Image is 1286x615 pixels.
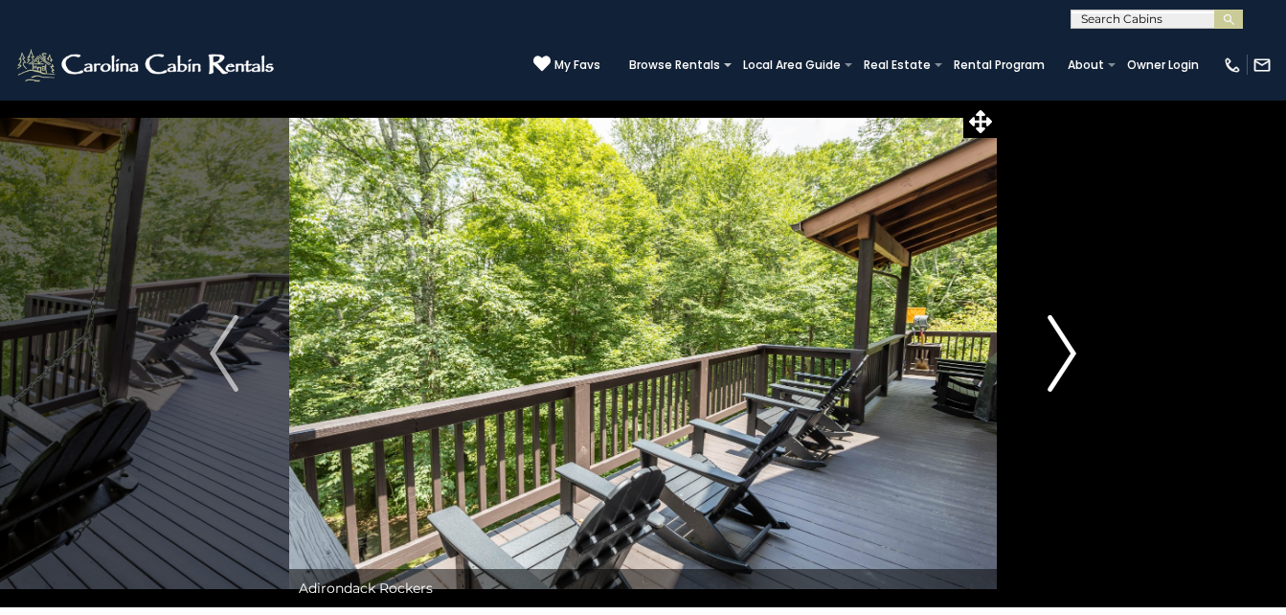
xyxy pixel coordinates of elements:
[1048,315,1076,392] img: arrow
[620,52,730,79] a: Browse Rentals
[997,100,1127,607] button: Next
[14,46,280,84] img: White-1-2.png
[159,100,289,607] button: Previous
[1252,56,1272,75] img: mail-regular-white.png
[554,57,600,74] span: My Favs
[733,52,850,79] a: Local Area Guide
[289,569,997,607] div: Adirondack Rockers
[1223,56,1242,75] img: phone-regular-white.png
[210,315,238,392] img: arrow
[944,52,1054,79] a: Rental Program
[1117,52,1208,79] a: Owner Login
[854,52,940,79] a: Real Estate
[1058,52,1114,79] a: About
[533,55,600,75] a: My Favs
